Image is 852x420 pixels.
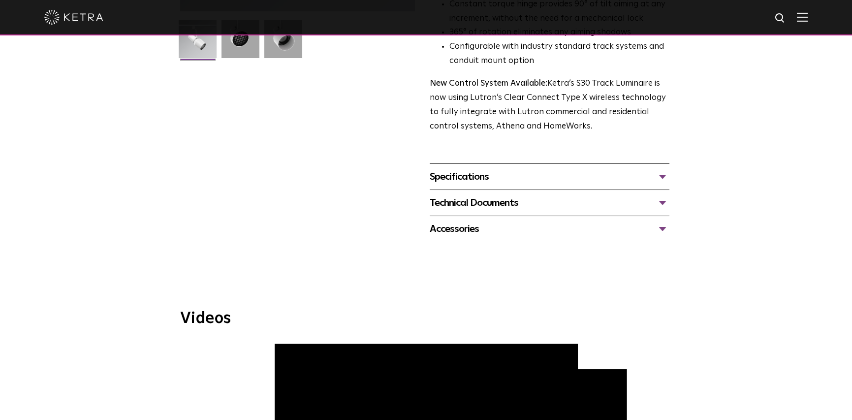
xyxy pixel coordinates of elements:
div: Specifications [430,169,669,185]
div: Technical Documents [430,195,669,211]
img: ketra-logo-2019-white [44,10,103,25]
img: search icon [774,12,787,25]
img: 9e3d97bd0cf938513d6e [264,20,302,65]
p: Ketra’s S30 Track Luminaire is now using Lutron’s Clear Connect Type X wireless technology to ful... [430,77,669,134]
strong: New Control System Available: [430,79,547,88]
img: Hamburger%20Nav.svg [797,12,808,22]
img: 3b1b0dc7630e9da69e6b [221,20,259,65]
h3: Videos [180,311,672,326]
img: S30-Track-Luminaire-2021-Web-Square [179,20,217,65]
div: Accessories [430,221,669,237]
li: Configurable with industry standard track systems and conduit mount option [449,40,669,68]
